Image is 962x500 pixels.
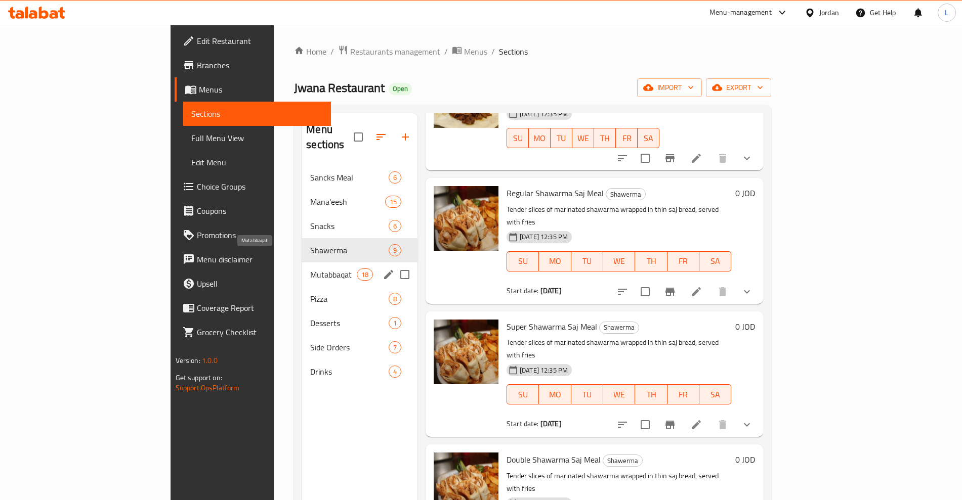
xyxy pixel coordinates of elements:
[735,186,755,200] h6: 0 JOD
[703,387,727,402] span: SA
[735,146,759,170] button: show more
[434,186,498,251] img: Regular Shawarma Saj Meal
[175,320,331,344] a: Grocery Checklist
[389,319,401,328] span: 1
[620,131,634,146] span: FR
[389,343,401,352] span: 7
[389,173,401,183] span: 6
[444,46,448,58] li: /
[610,146,635,170] button: sort-choices
[575,254,599,268] span: TU
[516,109,572,119] span: [DATE] 12:35 PM
[389,84,412,93] span: Open
[310,244,389,256] div: Shawerma
[389,83,412,95] div: Open
[491,46,495,58] li: /
[543,387,567,402] span: MO
[735,280,759,304] button: show more
[529,128,551,148] button: MO
[571,251,603,271] button: TU
[600,322,639,333] span: Shawerma
[389,246,401,255] span: 9
[175,29,331,53] a: Edit Restaurant
[533,131,547,146] span: MO
[176,371,222,384] span: Get support on:
[610,280,635,304] button: sort-choices
[175,174,331,199] a: Choice Groups
[381,267,396,282] button: edit
[464,46,487,58] span: Menus
[507,417,539,430] span: Start date:
[539,251,571,271] button: MO
[741,152,753,164] svg: Show Choices
[389,294,401,304] span: 8
[385,196,401,208] div: items
[310,268,356,281] span: Mutabbaqat
[507,128,529,148] button: SU
[310,196,385,208] div: Mana'eesh
[606,189,645,200] span: Shawerma
[690,286,702,298] a: Edit menu item
[603,251,635,271] button: WE
[598,131,612,146] span: TH
[310,366,389,378] span: Drinks
[635,148,656,169] span: Select to update
[945,7,948,18] span: L
[690,152,702,164] a: Edit menu item
[635,414,656,435] span: Select to update
[350,46,440,58] span: Restaurants management
[635,281,656,302] span: Select to update
[330,46,334,58] li: /
[175,53,331,77] a: Branches
[709,7,772,19] div: Menu-management
[507,336,731,361] p: Tender slices of marinated shawarma wrapped in thin saj bread, served with fries
[434,320,498,384] img: Super Shawarma Saj Meal
[511,254,535,268] span: SU
[386,197,401,207] span: 15
[667,384,699,404] button: FR
[572,128,594,148] button: WE
[540,417,562,430] b: [DATE]
[637,78,702,97] button: import
[199,83,323,96] span: Menus
[610,413,635,437] button: sort-choices
[710,280,735,304] button: delete
[714,81,763,94] span: export
[389,221,401,231] span: 6
[294,76,385,99] span: Jwana Restaurant
[348,126,369,148] span: Select all sections
[507,284,539,297] span: Start date:
[191,132,323,144] span: Full Menu View
[507,203,731,229] p: Tender slices of marinated shawarma wrapped in thin saj bread, served with fries
[389,341,401,353] div: items
[741,286,753,298] svg: Show Choices
[703,254,727,268] span: SA
[302,238,417,262] div: Shawerma9
[302,214,417,238] div: Snacks6
[357,270,372,280] span: 18
[667,251,699,271] button: FR
[302,311,417,335] div: Desserts1
[389,317,401,329] div: items
[175,223,331,247] a: Promotions
[302,161,417,388] nav: Menu sections
[603,455,642,467] span: Shawerma
[635,384,667,404] button: TH
[710,413,735,437] button: delete
[735,413,759,437] button: show more
[658,280,682,304] button: Branch-specific-item
[672,387,695,402] span: FR
[175,296,331,320] a: Coverage Report
[202,354,218,367] span: 1.0.0
[197,35,323,47] span: Edit Restaurant
[389,220,401,232] div: items
[507,470,731,495] p: Tender slices of marinated shawarma wrapped in thin saj bread, served with fries
[393,125,417,149] button: Add section
[507,384,539,404] button: SU
[603,454,643,467] div: Shawerma
[310,317,389,329] span: Desserts
[516,366,572,375] span: [DATE] 12:35 PM
[690,419,702,431] a: Edit menu item
[310,293,389,305] span: Pizza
